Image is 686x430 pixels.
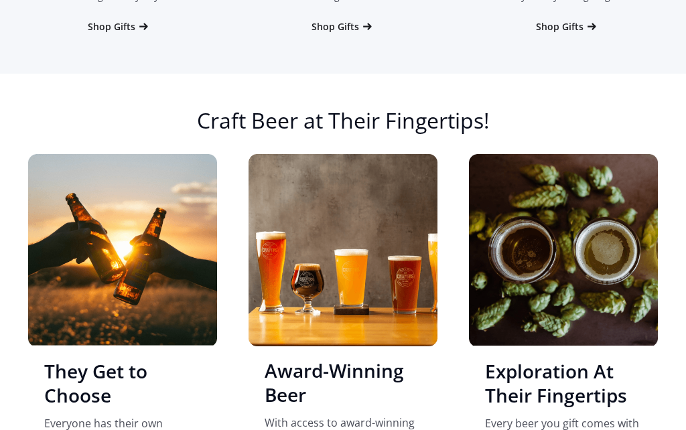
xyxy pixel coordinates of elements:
h2: Craft Beer at Their Fingertips! [28,108,658,148]
div: Shop Gifts [536,21,584,34]
h3: Exploration At Their Fingertips [485,360,642,408]
a: Shop Gifts [536,21,598,34]
div: Shop Gifts [312,21,359,34]
a: Shop Gifts [88,21,150,34]
a: Shop Gifts [312,21,374,34]
h3: Award-Winning Beer [265,359,421,407]
div: Shop Gifts [88,21,135,34]
h3: They Get to Choose [44,360,201,408]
